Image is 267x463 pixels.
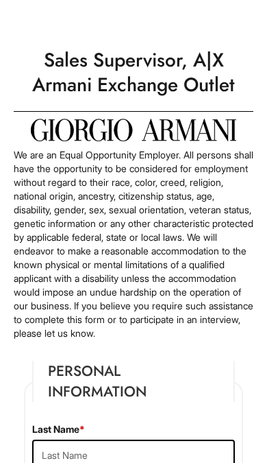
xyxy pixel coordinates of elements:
label: Last Name [32,423,85,436]
img: Giorgio Armani [31,119,236,141]
h1: Sales Supervisor, A|X Armani Exchange Outlet [7,41,260,104]
legend: Personal Information [32,361,235,402]
p: We are an Equal Opportunity Employer. All persons shall have the opportunity to be considered for... [14,148,253,340]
